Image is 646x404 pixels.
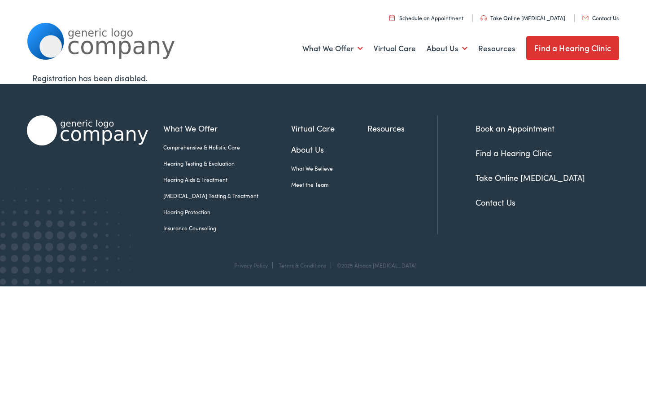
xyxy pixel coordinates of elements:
[302,32,363,65] a: What We Offer
[32,72,614,84] div: Registration has been disabled.
[427,32,467,65] a: About Us
[291,122,367,134] a: Virtual Care
[291,164,367,172] a: What We Believe
[163,208,291,216] a: Hearing Protection
[476,197,515,208] a: Contact Us
[163,176,291,184] a: Hearing Aids & Treatment
[526,36,619,60] a: Find a Hearing Clinic
[163,159,291,167] a: Hearing Testing & Evaluation
[332,262,417,268] div: ©2025 Alpaca [MEDICAL_DATA]
[367,122,437,134] a: Resources
[291,143,367,155] a: About Us
[478,32,515,65] a: Resources
[234,261,268,269] a: Privacy Policy
[582,14,619,22] a: Contact Us
[476,172,585,183] a: Take Online [MEDICAL_DATA]
[582,16,589,20] img: utility icon
[389,14,463,22] a: Schedule an Appointment
[389,15,395,21] img: utility icon
[291,180,367,189] a: Meet the Team
[163,192,291,200] a: [MEDICAL_DATA] Testing & Treatment
[163,224,291,232] a: Insurance Counseling
[476,123,554,134] a: Book an Appointment
[480,15,487,21] img: utility icon
[279,261,326,269] a: Terms & Conditions
[480,14,565,22] a: Take Online [MEDICAL_DATA]
[374,32,416,65] a: Virtual Care
[163,122,291,134] a: What We Offer
[163,143,291,151] a: Comprehensive & Holistic Care
[27,115,148,145] img: Alpaca Audiology
[476,147,552,158] a: Find a Hearing Clinic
